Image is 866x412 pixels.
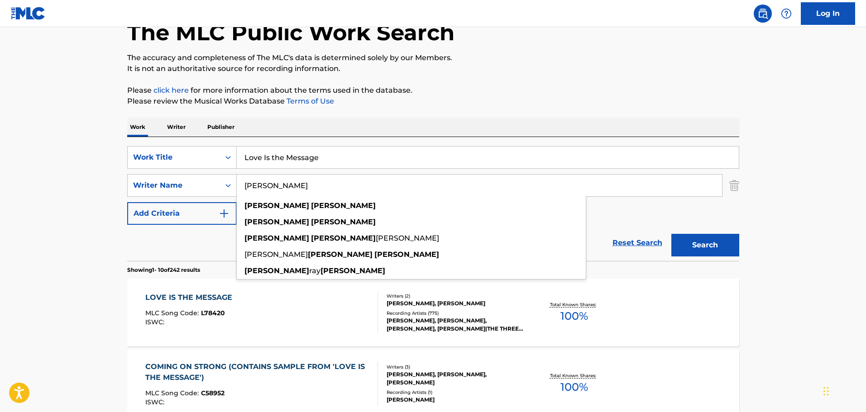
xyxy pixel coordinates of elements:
span: 100 % [560,308,588,324]
div: [PERSON_NAME] [387,396,523,404]
p: The accuracy and completeness of The MLC's data is determined solely by our Members. [127,52,739,63]
img: search [757,8,768,19]
p: It is not an authoritative source for recording information. [127,63,739,74]
a: click here [153,86,189,95]
span: MLC Song Code : [145,309,201,317]
strong: [PERSON_NAME] [244,201,309,210]
p: Please for more information about the terms used in the database. [127,85,739,96]
div: Recording Artists ( 1 ) [387,389,523,396]
div: Writers ( 2 ) [387,293,523,299]
span: C58952 [201,389,225,397]
a: Log In [801,2,855,25]
div: [PERSON_NAME], [PERSON_NAME], [PERSON_NAME], [PERSON_NAME]|THE THREE DEGREES, [PERSON_NAME] [387,317,523,333]
div: [PERSON_NAME], [PERSON_NAME], [PERSON_NAME] [387,370,523,387]
strong: [PERSON_NAME] [244,266,309,275]
div: Help [777,5,795,23]
img: help [781,8,792,19]
strong: [PERSON_NAME] [244,234,309,242]
h1: The MLC Public Work Search [127,19,455,46]
a: Terms of Use [285,97,334,105]
strong: [PERSON_NAME] [374,250,439,259]
strong: [PERSON_NAME] [244,218,309,226]
form: Search Form [127,146,739,261]
span: MLC Song Code : [145,389,201,397]
p: Writer [164,118,188,137]
div: LOVE IS THE MESSAGE [145,292,237,303]
p: Total Known Shares: [550,301,598,308]
a: LOVE IS THE MESSAGEMLC Song Code:L78420ISWC:Writers (2)[PERSON_NAME], [PERSON_NAME]Recording Arti... [127,279,739,346]
div: Recording Artists ( 775 ) [387,310,523,317]
span: L78420 [201,309,225,317]
span: 100 % [560,379,588,395]
strong: [PERSON_NAME] [311,201,376,210]
a: Reset Search [608,233,667,253]
img: 9d2ae6d4665cec9f34b9.svg [219,208,230,219]
span: [PERSON_NAME] [376,234,439,242]
span: [PERSON_NAME] [244,250,308,259]
button: Add Criteria [127,202,237,225]
span: ISWC : [145,398,167,406]
p: Work [127,118,148,137]
a: Public Search [754,5,772,23]
img: Delete Criterion [729,174,739,197]
button: Search [671,234,739,256]
div: COMING ON STRONG (CONTAINS SAMPLE FROM 'LOVE IS THE MESSAGE') [145,361,370,383]
strong: [PERSON_NAME] [321,266,385,275]
div: Writer Name [133,180,215,191]
strong: [PERSON_NAME] [308,250,373,259]
strong: [PERSON_NAME] [311,218,376,226]
p: Please review the Musical Works Database [127,96,739,107]
p: Publisher [205,118,237,137]
iframe: Chat Widget [821,369,866,412]
div: [PERSON_NAME], [PERSON_NAME] [387,299,523,308]
p: Showing 1 - 10 of 242 results [127,266,200,274]
p: Total Known Shares: [550,372,598,379]
div: Drag [823,378,829,405]
div: Writers ( 3 ) [387,364,523,370]
strong: [PERSON_NAME] [311,234,376,242]
div: Work Title [133,152,215,163]
span: ISWC : [145,318,167,326]
img: MLC Logo [11,7,46,20]
span: ray [309,266,321,275]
